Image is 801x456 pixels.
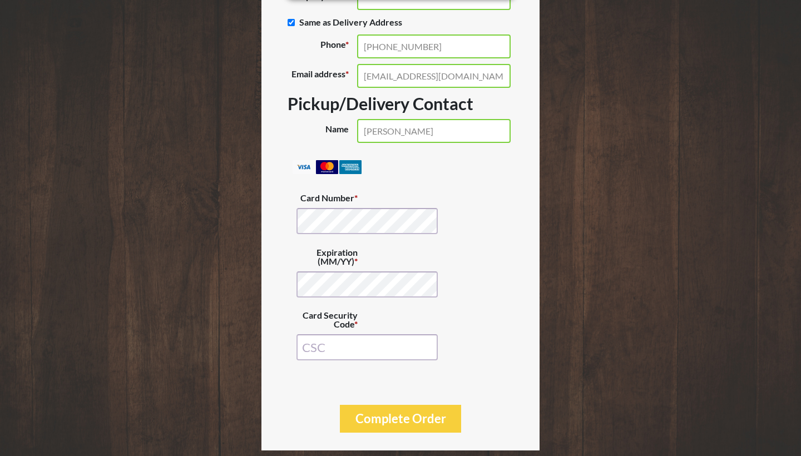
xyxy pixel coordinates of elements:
[288,93,513,113] h3: Pickup/Delivery Contact
[293,160,315,174] img: visa
[288,34,357,58] label: Phone
[288,19,295,26] input: Same as Delivery Address
[339,160,362,174] img: amex
[296,188,366,208] label: Card Number
[296,305,366,334] label: Card Security Code
[296,334,438,360] input: CSC
[288,64,357,88] label: Email address
[316,160,338,174] img: mastercard
[296,188,505,369] fieldset: Payment Info
[296,242,366,271] label: Expiration (MM/YY)
[288,119,357,143] label: Name
[288,11,411,33] label: Same as Delivery Address
[340,405,461,432] button: Complete Order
